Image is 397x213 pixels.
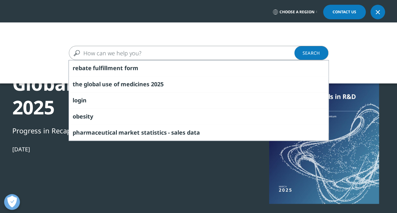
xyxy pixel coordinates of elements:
[73,80,82,88] span: the
[69,125,328,141] div: pharmaceutical market statistics - sales data
[69,108,328,125] div: obesity
[73,96,87,104] span: login
[118,129,140,136] span: market
[84,80,101,88] span: global
[323,5,366,19] a: Contact Us
[121,80,149,88] span: medicines
[93,64,123,72] span: fulfillment
[69,76,328,92] div: the global use of medicines 2025
[171,129,185,136] span: sales
[73,64,92,72] span: rebate
[73,113,93,120] span: obesity
[151,80,164,88] span: 2025
[168,129,170,136] span: -
[141,129,166,136] span: statistics
[294,46,328,60] a: Search
[333,10,356,14] span: Contact Us
[65,22,385,52] nav: Primary
[69,60,328,76] div: rebate fulfillment form
[69,60,329,141] div: Search Suggestions
[124,64,138,72] span: form
[69,92,328,108] div: login
[69,46,310,60] input: Search
[187,129,200,136] span: data
[102,80,112,88] span: use
[73,129,117,136] span: pharmaceutical
[4,194,20,210] button: Open Preferences
[280,9,315,15] span: Choose a Region
[114,80,119,88] span: of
